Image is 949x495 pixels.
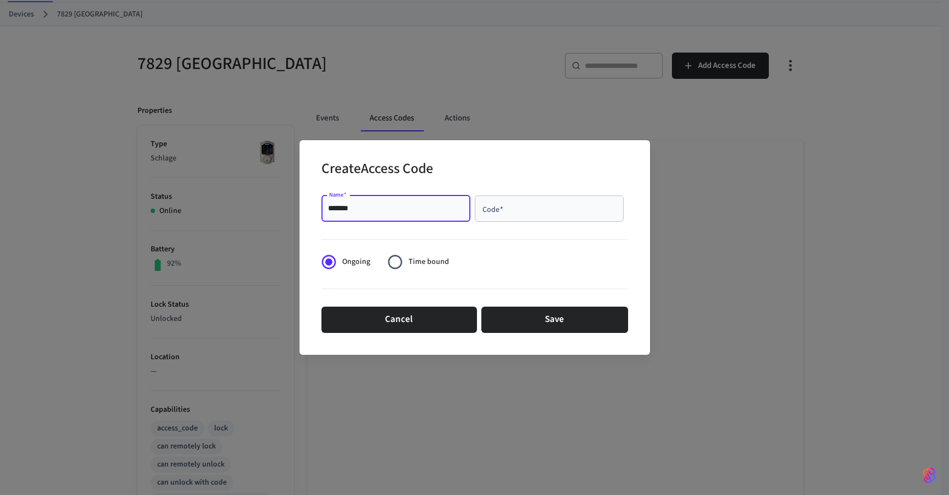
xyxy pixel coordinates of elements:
[342,256,370,268] span: Ongoing
[409,256,449,268] span: Time bound
[329,191,347,199] label: Name
[321,153,433,187] h2: Create Access Code
[321,307,477,333] button: Cancel
[923,467,936,484] img: SeamLogoGradient.69752ec5.svg
[481,307,628,333] button: Save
